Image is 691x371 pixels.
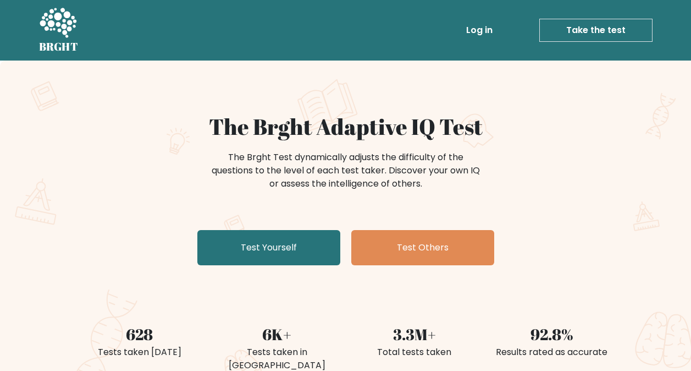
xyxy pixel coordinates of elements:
[39,40,79,53] h5: BRGHT
[352,346,477,359] div: Total tests taken
[197,230,340,265] a: Test Yourself
[490,346,614,359] div: Results rated as accurate
[78,346,202,359] div: Tests taken [DATE]
[78,113,614,140] h1: The Brght Adaptive IQ Test
[215,323,339,346] div: 6K+
[78,323,202,346] div: 628
[462,19,497,41] a: Log in
[490,323,614,346] div: 92.8%
[351,230,494,265] a: Test Others
[539,19,653,42] a: Take the test
[208,151,483,190] div: The Brght Test dynamically adjusts the difficulty of the questions to the level of each test take...
[352,323,477,346] div: 3.3M+
[39,4,79,56] a: BRGHT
